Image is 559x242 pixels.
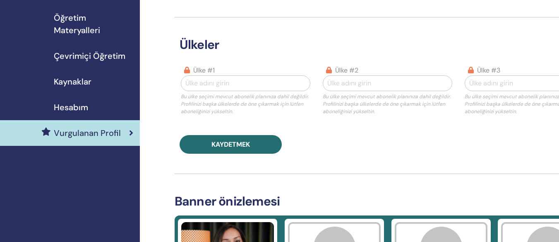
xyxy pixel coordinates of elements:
button: Kaydetmek [180,135,282,154]
label: ülke #3 [477,65,500,75]
p: Bu ülke seçimi mevcut abonelik planınıza dahil değildir. Profilinizi başka ülkelerde de öne çıkar... [323,93,452,115]
span: Vurgulanan Profil [54,127,121,139]
span: Hesabım [54,101,88,114]
span: Öğretim Materyalleri [54,12,133,36]
span: Kaydetmek [211,140,250,149]
p: Bu ülke seçimi mevcut abonelik planınıza dahil değildir. Profilinizi başka ülkelerde de öne çıkar... [181,93,310,115]
label: ülke #2 [335,65,358,75]
span: Çevrimiçi Öğretim [54,50,125,62]
label: ülke #1 [193,65,215,75]
span: Kaynaklar [54,75,91,88]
